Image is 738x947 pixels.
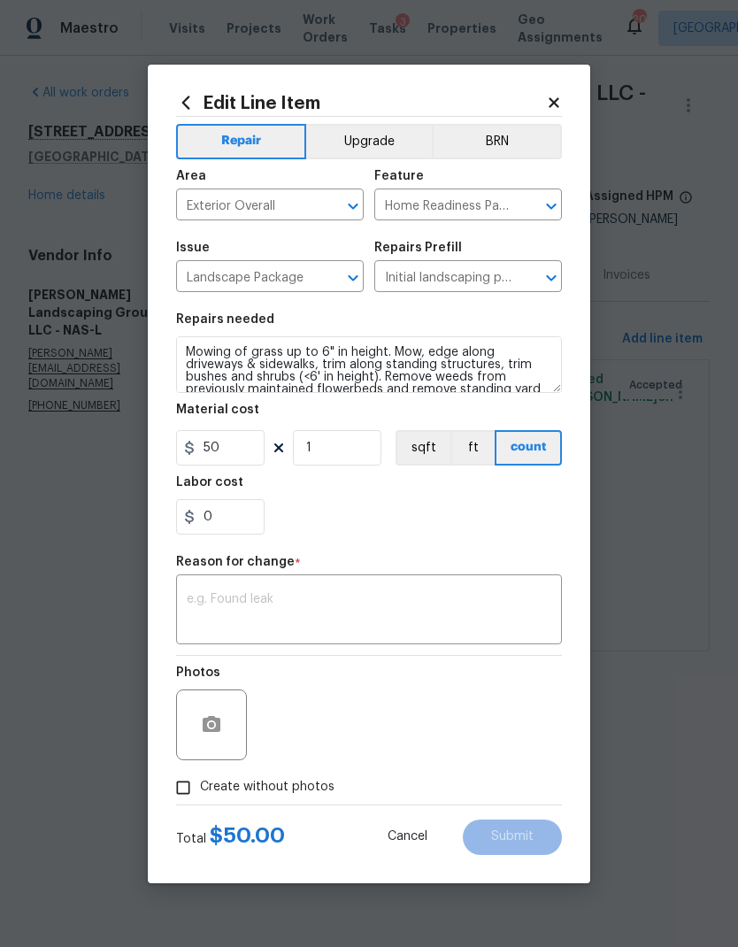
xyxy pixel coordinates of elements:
h2: Edit Line Item [176,93,546,112]
button: ft [450,430,495,466]
button: Cancel [359,820,456,855]
h5: Repairs needed [176,313,274,326]
button: Upgrade [306,124,433,159]
span: $ 50.00 [210,825,285,846]
button: Open [539,266,564,290]
span: Submit [491,830,534,843]
h5: Photos [176,666,220,679]
span: Cancel [388,830,427,843]
button: count [495,430,562,466]
span: Create without photos [200,778,334,797]
button: Open [539,194,564,219]
button: BRN [432,124,562,159]
h5: Issue [176,242,210,254]
h5: Area [176,170,206,182]
div: Total [176,827,285,848]
h5: Labor cost [176,476,243,489]
button: Open [341,194,365,219]
textarea: Mowing of grass up to 6" in height. Mow, edge along driveways & sidewalks, trim along standing st... [176,336,562,393]
h5: Material cost [176,404,259,416]
button: Repair [176,124,306,159]
button: sqft [396,430,450,466]
button: Open [341,266,365,290]
h5: Repairs Prefill [374,242,462,254]
button: Submit [463,820,562,855]
h5: Feature [374,170,424,182]
h5: Reason for change [176,556,295,568]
